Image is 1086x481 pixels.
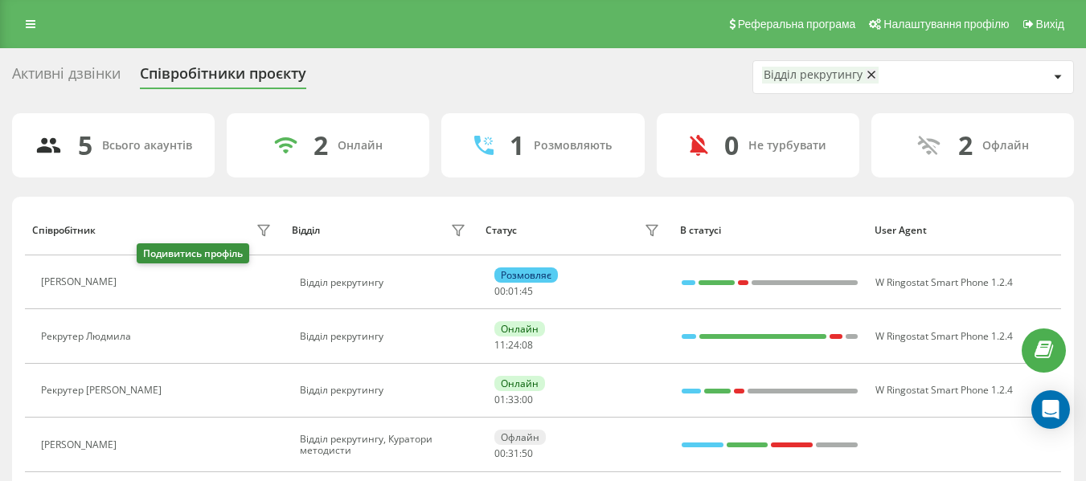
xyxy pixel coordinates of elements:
[494,376,545,391] div: Онлайн
[522,338,533,352] span: 08
[1031,390,1070,429] div: Open Intercom Messenger
[1036,18,1064,31] span: Вихід
[494,267,558,283] div: Розмовляє
[494,284,506,298] span: 00
[314,130,328,161] div: 2
[137,243,249,263] div: Подивитись профіль
[494,394,533,406] div: : :
[508,446,519,460] span: 31
[508,284,519,298] span: 01
[300,434,469,457] div: Відділ рекрутингу, Куратори методисти
[982,139,1029,153] div: Офлайн
[494,446,506,460] span: 00
[748,139,826,153] div: Не турбувати
[738,18,856,31] span: Реферальна програма
[12,65,121,90] div: Активні дзвінки
[522,393,533,406] span: 00
[494,430,546,445] div: Офлайн
[875,225,1054,236] div: User Agent
[78,130,92,161] div: 5
[680,225,859,236] div: В статусі
[486,225,517,236] div: Статус
[534,139,612,153] div: Розмовляють
[764,68,863,82] div: Відділ рекрутингу
[508,338,519,352] span: 24
[510,130,524,161] div: 1
[494,393,506,406] span: 01
[875,329,1013,343] span: W Ringostat Smart Phone 1.2.4
[494,448,533,459] div: : :
[292,225,320,236] div: Відділ
[300,331,469,342] div: Відділ рекрутингу
[875,275,1013,289] span: W Ringostat Smart Phone 1.2.4
[494,340,533,351] div: : :
[494,321,545,336] div: Онлайн
[300,385,469,396] div: Відділ рекрутингу
[724,130,739,161] div: 0
[883,18,1009,31] span: Налаштування профілю
[102,139,192,153] div: Всього акаунтів
[958,130,973,161] div: 2
[522,284,533,298] span: 45
[494,286,533,297] div: : :
[41,331,135,342] div: Рекрутер Людмила
[41,439,121,450] div: [PERSON_NAME]
[522,446,533,460] span: 50
[41,276,121,287] div: [PERSON_NAME]
[508,393,519,406] span: 33
[338,139,383,153] div: Онлайн
[41,385,166,396] div: Рекрутер [PERSON_NAME]
[300,277,469,288] div: Відділ рекрутингу
[494,338,506,352] span: 11
[875,383,1013,397] span: W Ringostat Smart Phone 1.2.4
[140,65,306,90] div: Співробітники проєкту
[32,225,96,236] div: Співробітник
